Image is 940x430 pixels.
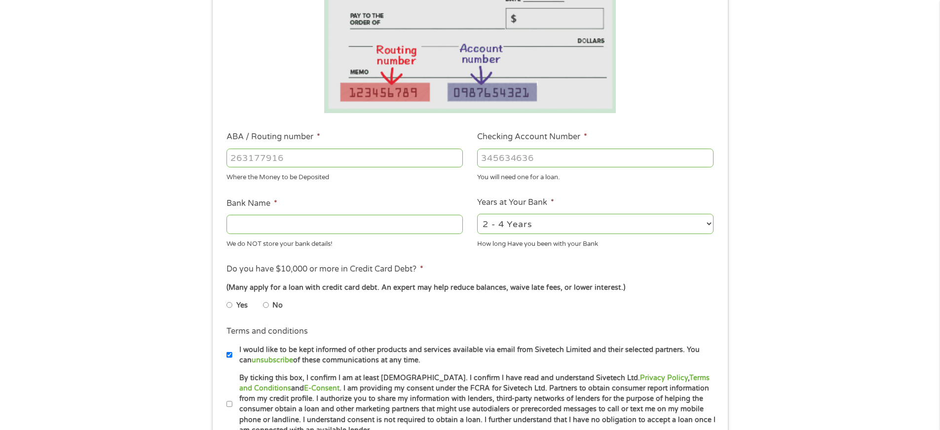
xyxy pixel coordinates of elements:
[477,149,714,167] input: 345634636
[477,197,554,208] label: Years at Your Bank
[640,374,688,382] a: Privacy Policy
[272,300,283,311] label: No
[226,326,308,337] label: Terms and conditions
[477,132,587,142] label: Checking Account Number
[232,345,716,366] label: I would like to be kept informed of other products and services available via email from Sivetech...
[226,235,463,249] div: We do NOT store your bank details!
[226,198,277,209] label: Bank Name
[304,384,339,392] a: E-Consent
[226,169,463,183] div: Where the Money to be Deposited
[226,282,713,293] div: (Many apply for a loan with credit card debt. An expert may help reduce balances, waive late fees...
[239,374,710,392] a: Terms and Conditions
[477,169,714,183] div: You will need one for a loan.
[477,235,714,249] div: How long Have you been with your Bank
[226,132,320,142] label: ABA / Routing number
[236,300,248,311] label: Yes
[226,264,423,274] label: Do you have $10,000 or more in Credit Card Debt?
[252,356,293,364] a: unsubscribe
[226,149,463,167] input: 263177916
